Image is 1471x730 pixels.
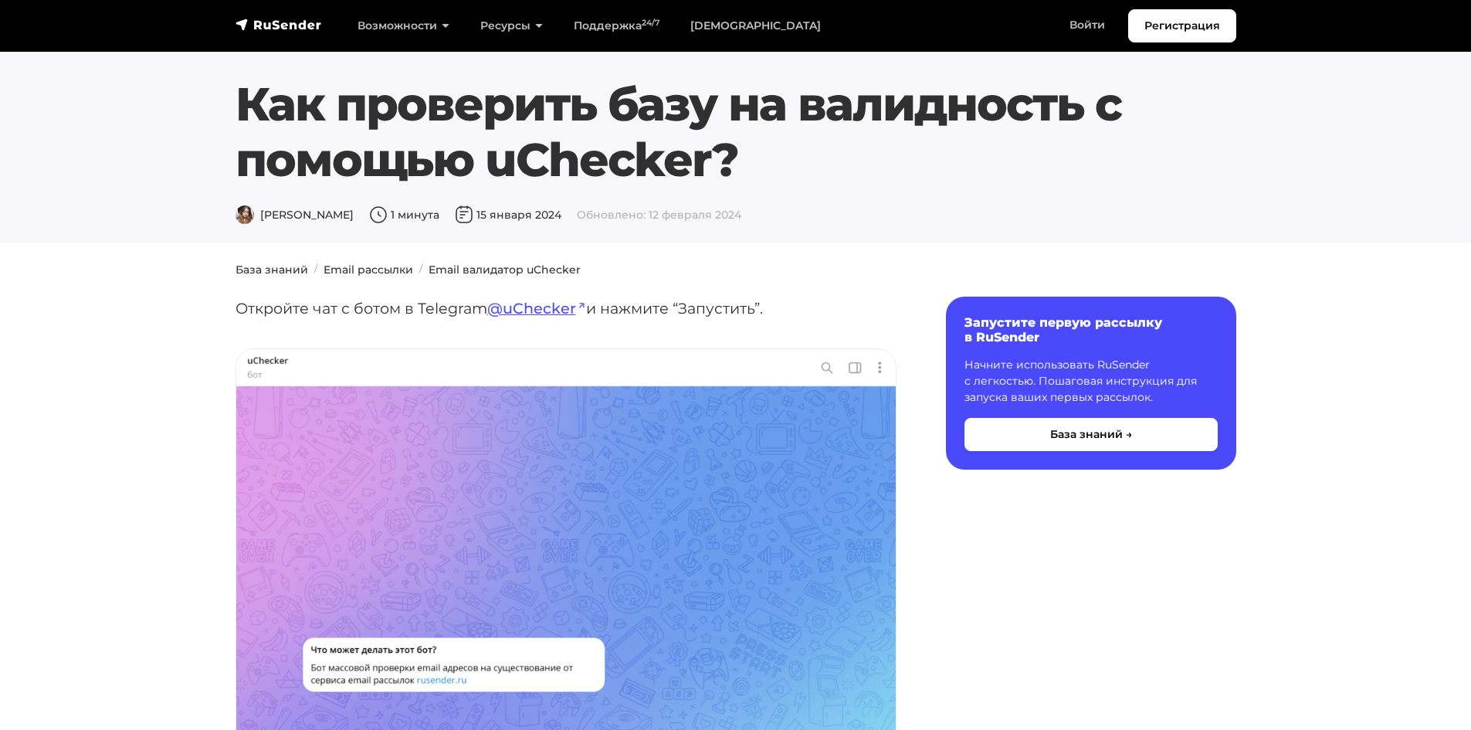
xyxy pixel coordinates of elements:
p: Начните использовать RuSender с легкостью. Пошаговая инструкция для запуска ваших первых рассылок. [964,357,1218,406]
p: Откройте чат с ботом в Telegram и нажмите “Запустить”. [236,297,896,321]
button: База знаний → [964,418,1218,451]
img: Дата публикации [455,205,473,224]
a: Войти [1054,9,1120,41]
a: Ресурсы [465,10,558,42]
a: @uChecker [487,299,586,317]
a: Email рассылки [324,263,413,277]
a: База знаний [236,263,308,277]
span: [PERSON_NAME] [236,208,354,222]
span: 15 января 2024 [455,208,561,222]
a: Запустите первую рассылку в RuSender Начните использовать RuSender с легкостью. Пошаговая инструк... [946,297,1236,470]
a: Email валидатор uChecker [429,263,581,277]
img: Время чтения [369,205,388,224]
span: Обновлено: 12 февраля 2024 [577,208,741,222]
h6: Запустите первую рассылку в RuSender [964,315,1218,345]
span: 1 минута [369,208,439,222]
nav: breadcrumb [226,262,1246,278]
a: Регистрация [1128,9,1236,42]
a: [DEMOGRAPHIC_DATA] [675,10,836,42]
h1: Как проверить базу на валидность с помощью uChecker? [236,76,1236,188]
img: RuSender [236,17,322,32]
a: Поддержка24/7 [558,10,675,42]
sup: 24/7 [642,18,659,28]
a: Возможности [342,10,465,42]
